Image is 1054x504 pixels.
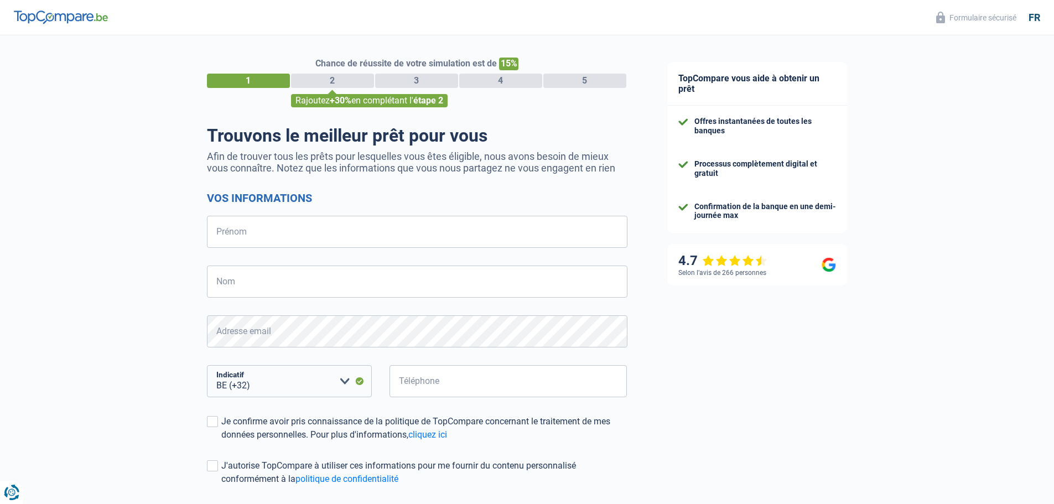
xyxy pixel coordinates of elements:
h2: Vos informations [207,191,627,205]
div: 2 [291,74,374,88]
div: Rajoutez en complétant l' [291,94,448,107]
span: +30% [330,95,351,106]
a: politique de confidentialité [295,474,398,484]
div: 1 [207,74,290,88]
div: 4.7 [678,253,767,269]
div: Confirmation de la banque en une demi-journée max [694,202,836,221]
div: Selon l’avis de 266 personnes [678,269,766,277]
p: Afin de trouver tous les prêts pour lesquelles vous êtes éligible, nous avons besoin de mieux vou... [207,150,627,174]
span: étape 2 [413,95,443,106]
div: TopCompare vous aide à obtenir un prêt [667,62,847,106]
div: 4 [459,74,542,88]
img: TopCompare Logo [14,11,108,24]
h1: Trouvons le meilleur prêt pour vous [207,125,627,146]
span: Chance de réussite de votre simulation est de [315,58,497,69]
div: 5 [543,74,626,88]
input: 401020304 [390,365,627,397]
div: Processus complètement digital et gratuit [694,159,836,178]
div: J'autorise TopCompare à utiliser ces informations pour me fournir du contenu personnalisé conform... [221,459,627,486]
div: Je confirme avoir pris connaissance de la politique de TopCompare concernant le traitement de mes... [221,415,627,441]
div: fr [1029,12,1040,24]
div: Offres instantanées de toutes les banques [694,117,836,136]
button: Formulaire sécurisé [930,8,1023,27]
a: cliquez ici [408,429,447,440]
span: 15% [499,58,518,70]
div: 3 [375,74,458,88]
